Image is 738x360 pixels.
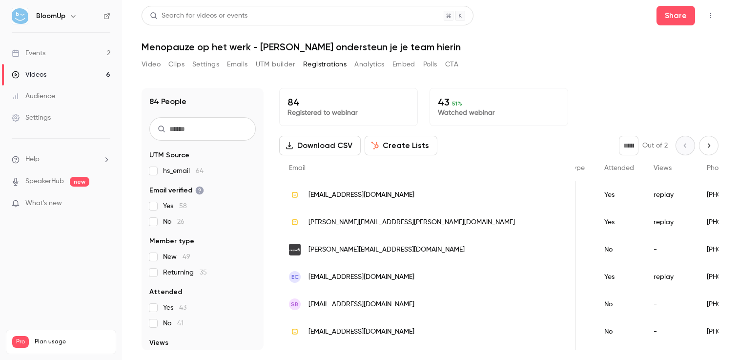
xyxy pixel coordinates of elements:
img: swecobelgium.be [289,244,301,255]
div: - [644,236,697,263]
h6: BloomUp [36,11,65,21]
span: 64 [196,168,204,174]
span: 43 [179,304,186,311]
p: 84 [287,96,410,108]
span: Help [25,154,40,165]
span: 51 % [452,100,462,107]
div: Audience [12,91,55,101]
img: telenet.be [289,189,301,201]
p: Registered to webinar [287,108,410,118]
div: No [594,291,644,318]
h1: Menopauze op het werk - [PERSON_NAME] ondersteun je je team hierin [142,41,718,53]
button: UTM builder [256,57,295,72]
div: replay [644,181,697,209]
button: Emails [227,57,247,72]
img: BloomUp [12,8,28,24]
button: Settings [192,57,219,72]
button: Share [656,6,695,25]
div: Yes [594,209,644,236]
span: Member type [149,236,194,246]
p: Watched webinar [438,108,560,118]
span: No [163,217,184,227]
button: Download CSV [279,136,361,155]
button: CTA [445,57,458,72]
button: Top Bar Actions [703,8,718,23]
span: Attended [604,165,634,171]
button: Create Lists [365,136,437,155]
button: Registrations [303,57,347,72]
span: 49 [183,254,190,260]
span: [PERSON_NAME][EMAIL_ADDRESS][PERSON_NAME][DOMAIN_NAME] [308,217,515,228]
span: New [163,252,190,262]
button: Video [142,57,161,72]
div: Search for videos or events [150,11,247,21]
span: Attended [149,287,182,297]
span: new [70,177,89,187]
span: 41 [177,320,184,327]
button: Clips [168,57,184,72]
span: 35 [200,269,207,276]
span: No [163,318,184,328]
button: Next page [699,136,718,155]
div: replay [644,209,697,236]
span: EC [291,273,299,281]
span: [EMAIL_ADDRESS][DOMAIN_NAME] [308,272,414,282]
div: replay [644,263,697,291]
div: Yes [594,263,644,291]
span: Email verified [149,186,204,195]
span: Returning [163,268,207,277]
span: [EMAIL_ADDRESS][DOMAIN_NAME] [308,299,414,310]
img: telenet.be [289,326,301,338]
span: Views [149,338,168,348]
button: Analytics [354,57,385,72]
span: What's new [25,198,62,209]
div: Events [12,48,45,58]
span: hs_email [163,166,204,176]
button: Embed [392,57,415,72]
li: help-dropdown-opener [12,154,110,165]
span: Email [289,165,306,171]
div: No [594,318,644,345]
span: Yes [163,201,187,211]
span: Views [654,165,672,171]
span: [EMAIL_ADDRESS][DOMAIN_NAME] [308,327,414,337]
span: SB [291,300,299,309]
span: Plan usage [35,338,110,346]
img: telenet.be [289,216,301,228]
div: No [594,236,644,263]
p: 43 [438,96,560,108]
span: 58 [179,203,187,210]
span: Pro [12,336,29,348]
button: Polls [423,57,437,72]
div: Videos [12,70,46,80]
span: UTM Source [149,150,189,160]
span: [PERSON_NAME][EMAIL_ADDRESS][DOMAIN_NAME] [308,245,465,255]
span: Yes [163,303,186,313]
div: - [644,318,697,345]
p: Out of 2 [642,141,668,150]
span: 26 [177,218,184,225]
div: Settings [12,113,51,123]
iframe: Noticeable Trigger [99,199,110,208]
span: [EMAIL_ADDRESS][DOMAIN_NAME] [308,190,414,200]
div: Yes [594,181,644,209]
a: SpeakerHub [25,176,64,187]
h1: 84 People [149,96,186,107]
div: - [644,291,697,318]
